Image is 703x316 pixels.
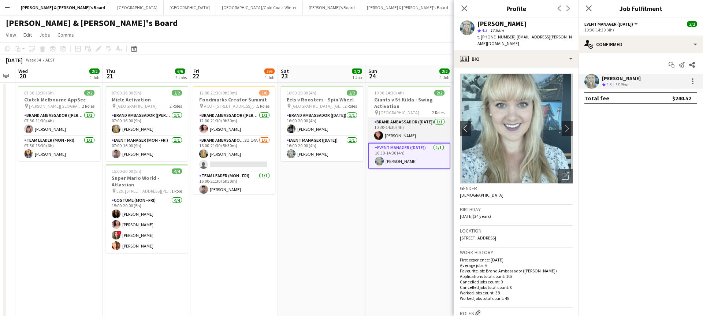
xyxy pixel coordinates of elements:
span: 1 Role [171,188,182,194]
p: Worked jobs total count: 48 [460,295,573,301]
span: 2/2 [84,90,94,96]
span: 22 [192,72,199,80]
button: [GEOGRAPHIC_DATA] [111,0,164,15]
h3: Giants v St Kilda - Swing Activation [368,96,450,109]
img: Crew avatar or photo [460,74,573,183]
h3: Work history [460,249,573,256]
span: t. [PHONE_NUMBER] [477,34,516,40]
span: 4.3 [606,82,612,87]
h3: Gender [460,185,573,192]
span: [GEOGRAPHIC_DATA] [379,110,419,115]
app-card-role: Brand Ambassador ([DATE])1/116:00-20:00 (4h)[PERSON_NAME] [281,111,363,136]
h1: [PERSON_NAME] & [PERSON_NAME]'s Board [6,18,178,29]
div: 1 Job [352,75,362,80]
span: ACO - [STREET_ADDRESS][PERSON_NAME] [204,103,257,109]
span: 2 Roles [345,103,357,109]
app-card-role: Event Manager (Mon - Fri)1/107:00-16:00 (9h)[PERSON_NAME] [106,136,188,161]
a: Comms [55,30,77,40]
h3: Eels v Roosters - Spin Wheel [281,96,363,103]
span: ! [117,231,122,235]
a: Edit [21,30,35,40]
span: 5 Roles [257,103,269,109]
span: 2 Roles [82,103,94,109]
h3: Clutch Melbourne AppSec [18,96,100,103]
span: 20 [17,72,28,80]
span: 07:30-13:30 (6h) [24,90,54,96]
h3: Foodmarks Creator Summit [193,96,275,103]
p: Favourite job: Brand Ambassador ([PERSON_NAME]) [460,268,573,274]
span: 2/2 [439,68,450,74]
span: [DEMOGRAPHIC_DATA] [460,192,503,198]
span: Edit [23,31,32,38]
app-card-role: Brand Ambassador ([PERSON_NAME])3I14A1/216:00-21:30 (5h30m)[PERSON_NAME] [193,136,275,172]
div: 07:00-16:00 (9h)2/2Miele Activation [GEOGRAPHIC_DATA]2 RolesBrand Ambassador ([PERSON_NAME])1/107... [106,86,188,161]
div: Open photos pop-in [558,169,573,183]
span: 4.3 [482,27,487,33]
span: 2 Roles [432,110,445,115]
span: 2 Roles [170,103,182,109]
app-job-card: 12:00-21:30 (9h30m)5/6Foodmarks Creator Summit ACO - [STREET_ADDRESS][PERSON_NAME]5 RolesBrand Am... [193,86,275,194]
span: Comms [57,31,74,38]
span: [GEOGRAPHIC_DATA] [116,103,157,109]
span: 16:00-20:00 (4h) [287,90,316,96]
div: 1 Job [265,75,274,80]
span: 2/2 [347,90,357,96]
p: Worked jobs count: 38 [460,290,573,295]
button: [GEOGRAPHIC_DATA]/Gold Coast Winter [216,0,303,15]
app-job-card: 16:00-20:00 (4h)2/2Eels v Roosters - Spin Wheel [GEOGRAPHIC_DATA], [GEOGRAPHIC_DATA]2 RolesBrand ... [281,86,363,161]
app-card-role: Brand Ambassador ([DATE])1/110:30-14:30 (4h)[PERSON_NAME] [368,118,450,143]
span: 2/2 [172,90,182,96]
span: 10:30-14:30 (4h) [374,90,404,96]
button: [PERSON_NAME]'s Board [303,0,361,15]
app-card-role: Costume (Mon - Fri)4/415:00-20:00 (5h)[PERSON_NAME][PERSON_NAME]![PERSON_NAME][PERSON_NAME] [106,196,188,253]
div: 10:30-14:30 (4h) [584,27,697,33]
span: 6/6 [175,68,185,74]
h3: Profile [454,4,579,13]
div: Confirmed [579,36,703,53]
span: L29, [STREET_ADDRESS][PERSON_NAME] [116,188,171,194]
app-card-role: Brand Ambassador ([PERSON_NAME])1/107:30-11:30 (4h)[PERSON_NAME] [18,111,100,136]
button: [GEOGRAPHIC_DATA] [164,0,216,15]
div: 17.9km [613,82,630,88]
button: [PERSON_NAME] & [PERSON_NAME]'s Board [15,0,111,15]
span: View [6,31,16,38]
app-job-card: 10:30-14:30 (4h)2/2Giants v St Kilda - Swing Activation [GEOGRAPHIC_DATA]2 RolesBrand Ambassador ... [368,86,450,169]
span: Event Manager (Sunday) [584,21,633,27]
h3: Birthday [460,206,573,213]
span: 24 [367,72,377,80]
app-card-role: Event Manager ([DATE])1/116:00-20:00 (4h)[PERSON_NAME] [281,136,363,161]
span: Sat [281,68,289,74]
span: 17.9km [489,27,505,33]
h3: Miele Activation [106,96,188,103]
div: AEST [45,57,55,63]
p: Average jobs: 6 [460,263,573,268]
h3: Super Mario World - Atlassian [106,175,188,188]
span: [STREET_ADDRESS] [460,235,496,241]
app-card-role: Team Leader (Mon - Fri)1/116:00-21:30 (5h30m)[PERSON_NAME] [193,172,275,197]
span: 21 [105,72,115,80]
span: Fri [193,68,199,74]
app-card-role: Brand Ambassador ([PERSON_NAME])1/107:00-16:00 (9h)[PERSON_NAME] [106,111,188,136]
app-card-role: Team Leader (Mon - Fri)1/107:30-13:30 (6h)[PERSON_NAME] [18,136,100,161]
div: [PERSON_NAME] [477,21,527,27]
div: Total fee [584,94,609,102]
span: 4/4 [172,168,182,174]
span: Jobs [39,31,50,38]
p: Cancelled jobs total count: 0 [460,285,573,290]
span: 2/2 [687,21,697,27]
p: First experience: [DATE] [460,257,573,263]
span: [PERSON_NAME][GEOGRAPHIC_DATA] [29,103,82,109]
div: 1 Job [440,75,449,80]
div: [DATE] [6,56,23,64]
span: 2/2 [89,68,100,74]
a: View [3,30,19,40]
span: 5/6 [259,90,269,96]
app-card-role: Event Manager ([DATE])1/110:30-14:30 (4h)[PERSON_NAME] [368,143,450,169]
a: Jobs [36,30,53,40]
app-job-card: 15:00-20:00 (5h)4/4Super Mario World - Atlassian L29, [STREET_ADDRESS][PERSON_NAME]1 RoleCostume ... [106,164,188,253]
span: | [EMAIL_ADDRESS][PERSON_NAME][DOMAIN_NAME] [477,34,572,46]
span: [DATE] (34 years) [460,213,491,219]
